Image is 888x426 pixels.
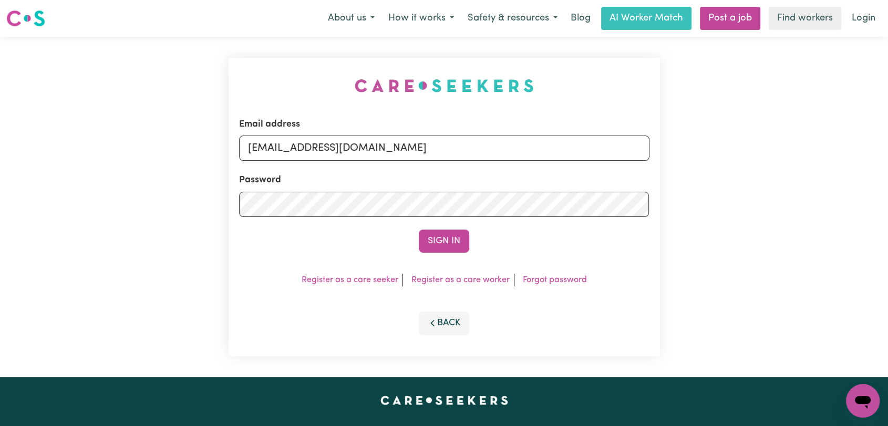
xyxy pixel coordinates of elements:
label: Password [239,173,281,187]
a: Forgot password [523,276,587,284]
img: Careseekers logo [6,9,45,28]
a: Register as a care seeker [302,276,398,284]
a: AI Worker Match [601,7,691,30]
label: Email address [239,118,300,131]
a: Register as a care worker [411,276,510,284]
button: Safety & resources [461,7,564,29]
a: Post a job [700,7,760,30]
input: Email address [239,136,649,161]
button: How it works [381,7,461,29]
iframe: Button to launch messaging window [846,384,880,418]
button: Sign In [419,230,469,253]
a: Blog [564,7,597,30]
a: Login [845,7,882,30]
a: Careseekers home page [380,396,508,404]
a: Find workers [769,7,841,30]
button: About us [321,7,381,29]
button: Back [419,311,469,335]
a: Careseekers logo [6,6,45,30]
